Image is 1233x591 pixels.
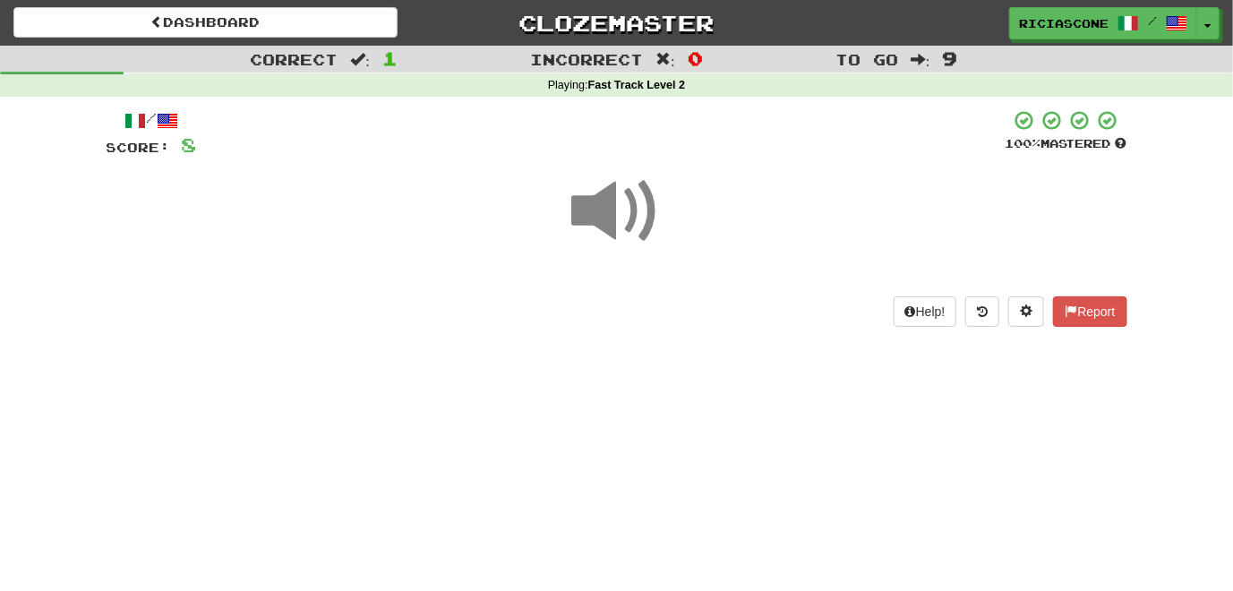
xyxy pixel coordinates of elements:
[943,47,958,69] span: 9
[107,109,197,132] div: /
[13,7,398,38] a: Dashboard
[424,7,809,39] a: Clozemaster
[965,296,999,327] button: Round history (alt+y)
[835,50,898,68] span: To go
[894,296,957,327] button: Help!
[350,52,370,67] span: :
[688,47,703,69] span: 0
[1148,14,1157,27] span: /
[655,52,675,67] span: :
[1019,15,1109,31] span: RICIASCONE
[1053,296,1126,327] button: Report
[588,79,686,91] strong: Fast Track Level 2
[911,52,930,67] span: :
[530,50,643,68] span: Incorrect
[107,140,171,155] span: Score:
[250,50,338,68] span: Correct
[382,47,398,69] span: 1
[1009,7,1197,39] a: RICIASCONE /
[1006,136,1127,152] div: Mastered
[182,133,197,156] span: 8
[1006,136,1041,150] span: 100 %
